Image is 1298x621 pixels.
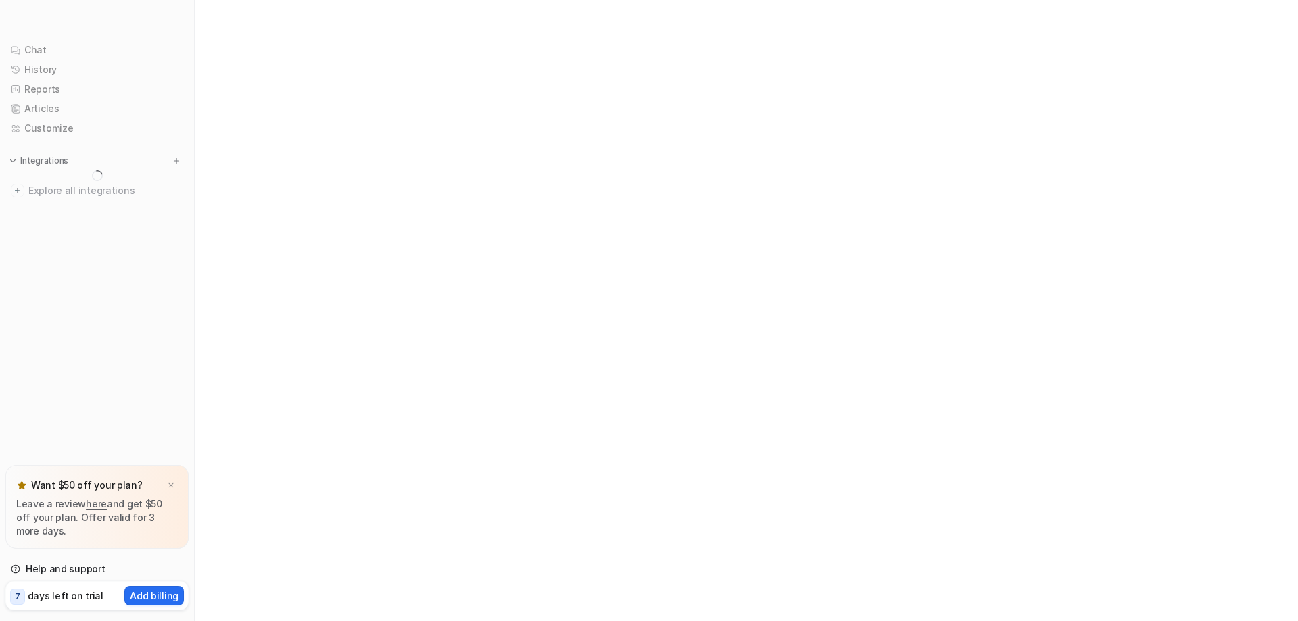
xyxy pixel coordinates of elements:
button: Integrations [5,154,72,168]
img: explore all integrations [11,184,24,197]
a: Reports [5,80,189,99]
img: x [167,481,175,490]
img: menu_add.svg [172,156,181,166]
a: Help and support [5,560,189,578]
p: Want $50 off your plan? [31,478,143,492]
button: Add billing [124,586,184,605]
a: Explore all integrations [5,181,189,200]
a: here [86,498,107,510]
p: Integrations [20,155,68,166]
img: star [16,480,27,491]
a: Articles [5,99,189,118]
p: days left on trial [28,589,103,603]
p: Add billing [130,589,178,603]
a: History [5,60,189,79]
img: expand menu [8,156,18,166]
span: Explore all integrations [28,180,183,201]
a: Customize [5,119,189,138]
p: 7 [15,591,20,603]
p: Leave a review and get $50 off your plan. Offer valid for 3 more days. [16,497,178,538]
a: Chat [5,41,189,59]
